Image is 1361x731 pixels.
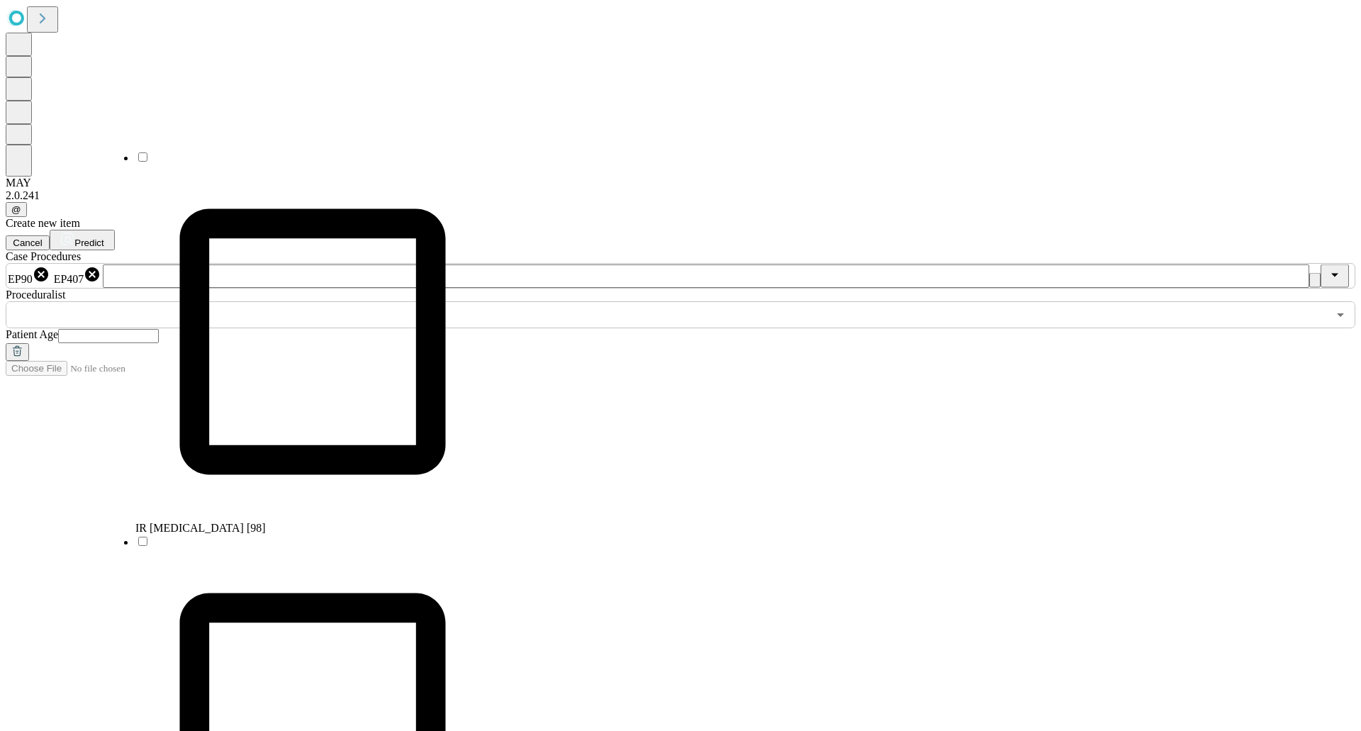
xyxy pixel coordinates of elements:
[8,273,33,285] span: EP90
[6,289,65,301] span: Proceduralist
[6,189,1355,202] div: 2.0.241
[6,177,1355,189] div: MAY
[6,235,50,250] button: Cancel
[74,238,103,248] span: Predict
[54,266,101,286] div: EP407
[11,204,21,215] span: @
[6,202,27,217] button: @
[6,250,81,262] span: Scheduled Procedure
[135,522,266,534] span: IR [MEDICAL_DATA] [98]
[1331,305,1350,325] button: Open
[50,230,115,250] button: Predict
[1309,273,1321,288] button: Clear
[8,266,50,286] div: EP90
[6,217,80,229] span: Create new item
[54,273,84,285] span: EP407
[6,328,58,340] span: Patient Age
[13,238,43,248] span: Cancel
[1321,264,1349,288] button: Close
